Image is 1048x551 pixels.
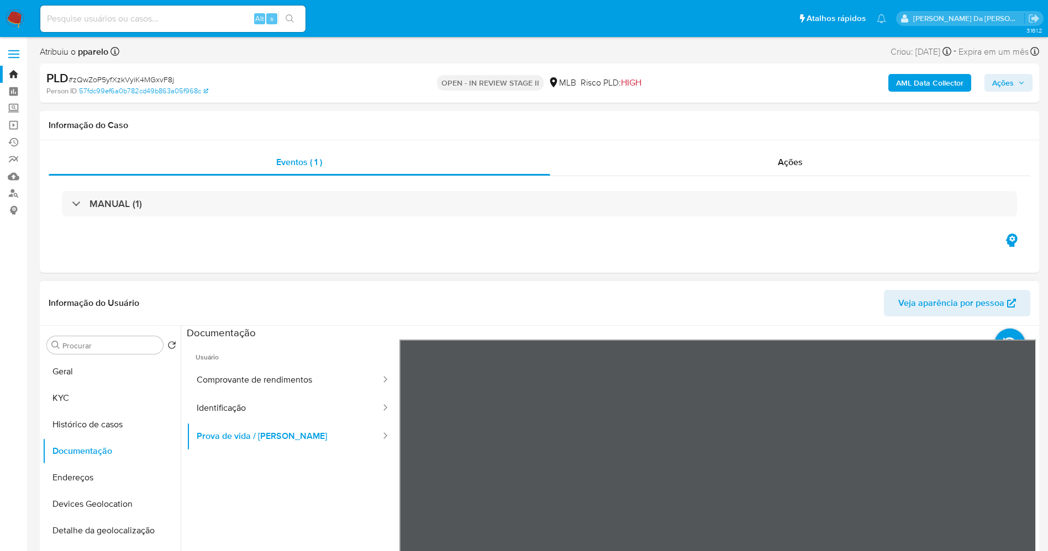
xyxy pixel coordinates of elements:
[43,385,181,411] button: KYC
[46,86,77,96] b: Person ID
[984,74,1033,92] button: Ações
[43,491,181,517] button: Devices Geolocation
[167,341,176,353] button: Retornar ao pedido padrão
[46,69,69,87] b: PLD
[40,46,108,58] span: Atribuiu o
[621,76,641,89] span: HIGH
[913,13,1025,24] p: patricia.varelo@mercadopago.com.br
[888,74,971,92] button: AML Data Collector
[959,46,1029,58] span: Expira em um mês
[43,411,181,438] button: Histórico de casos
[270,13,273,24] span: s
[891,44,951,59] div: Criou: [DATE]
[778,156,803,168] span: Ações
[79,86,208,96] a: 57fdc99ef6a0b782cd49b863a05f968c
[896,74,963,92] b: AML Data Collector
[89,198,142,210] h3: MANUAL (1)
[43,358,181,385] button: Geral
[76,45,108,58] b: pparelo
[255,13,264,24] span: Alt
[898,290,1004,316] span: Veja aparência por pessoa
[43,438,181,464] button: Documentação
[992,74,1014,92] span: Ações
[581,77,641,89] span: Risco PLD:
[884,290,1030,316] button: Veja aparência por pessoa
[43,517,181,544] button: Detalhe da geolocalização
[276,156,322,168] span: Eventos ( 1 )
[877,14,886,23] a: Notificações
[278,11,301,27] button: search-icon
[49,120,1030,131] h1: Informação do Caso
[40,12,306,26] input: Pesquise usuários ou casos...
[437,75,544,91] p: OPEN - IN REVIEW STAGE II
[548,77,576,89] div: MLB
[1028,13,1040,24] a: Sair
[51,341,60,349] button: Procurar
[43,464,181,491] button: Endereços
[807,13,866,24] span: Atalhos rápidos
[954,44,956,59] span: -
[62,191,1017,216] div: MANUAL (1)
[49,298,139,309] h1: Informação do Usuário
[62,341,159,351] input: Procurar
[69,74,174,85] span: # zQwZoP5yfXzkVyiK4MGxvF8j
